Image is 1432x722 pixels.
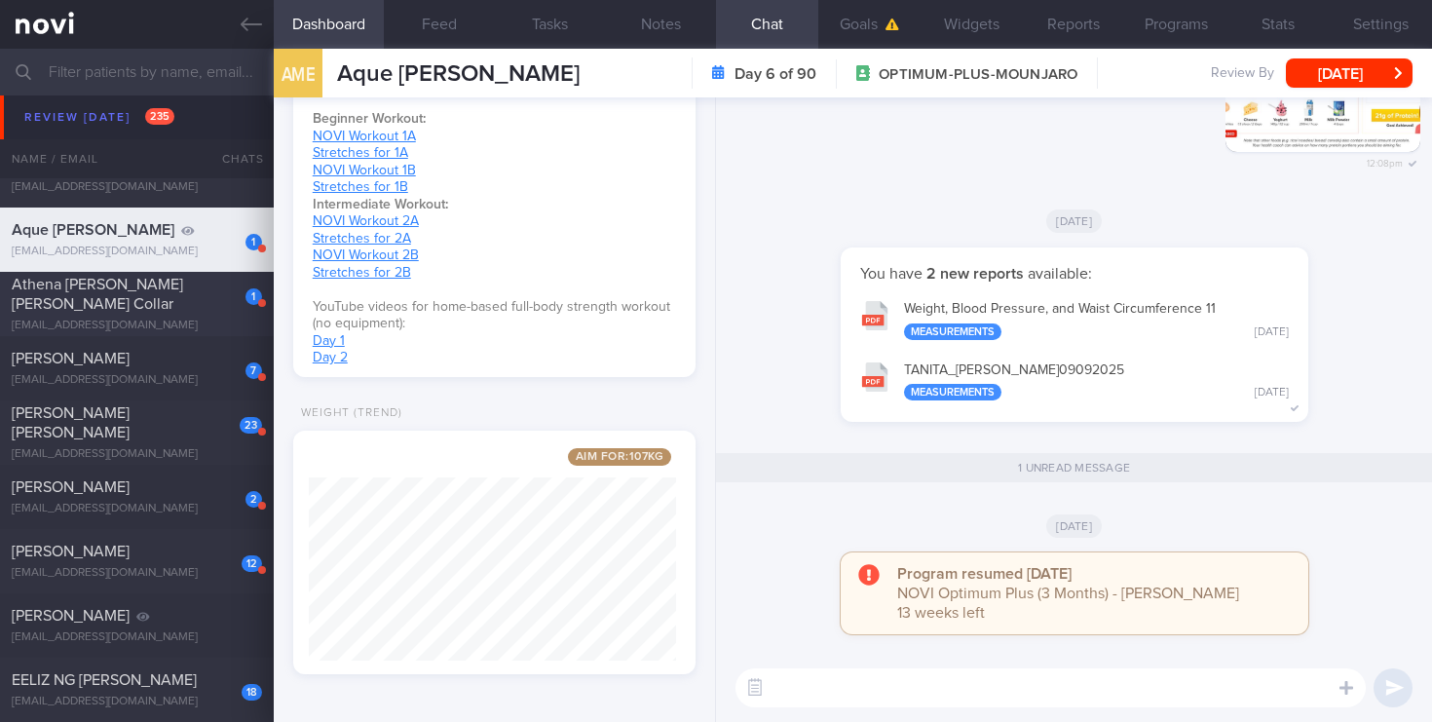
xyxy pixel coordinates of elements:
[313,351,348,364] a: Day 2
[313,164,416,177] a: NOVI Workout 1B
[1255,386,1289,400] div: [DATE]
[293,406,402,421] div: Weight (Trend)
[1255,325,1289,340] div: [DATE]
[313,248,419,262] a: NOVI Workout 2B
[850,350,1299,411] button: TANITA_[PERSON_NAME]09092025 Measurements [DATE]
[242,555,262,572] div: 12
[12,158,191,173] span: ALYSON [PERSON_NAME]
[313,112,426,126] strong: Beginner Workout:
[245,288,262,305] div: 1
[12,695,262,709] div: [EMAIL_ADDRESS][DOMAIN_NAME]
[1367,152,1403,171] span: 12:08pm
[313,130,416,143] a: NOVI Workout 1A
[12,351,130,366] span: [PERSON_NAME]
[313,214,419,228] a: NOVI Workout 2A
[12,405,130,440] span: [PERSON_NAME] [PERSON_NAME]
[12,116,262,131] div: [EMAIL_ADDRESS][DOMAIN_NAME]
[12,630,262,645] div: [EMAIL_ADDRESS][DOMAIN_NAME]
[12,447,262,462] div: [EMAIL_ADDRESS][DOMAIN_NAME]
[12,319,262,333] div: [EMAIL_ADDRESS][DOMAIN_NAME]
[313,198,448,211] strong: Intermediate Workout:
[337,62,580,86] span: Aque [PERSON_NAME]
[12,94,130,109] span: [PERSON_NAME]
[313,334,345,348] a: Day 1
[313,300,670,331] span: YouTube videos for home-based full-body strength workout (no equipment):
[12,180,262,195] div: [EMAIL_ADDRESS][DOMAIN_NAME]
[12,245,262,259] div: [EMAIL_ADDRESS][DOMAIN_NAME]
[12,544,130,559] span: [PERSON_NAME]
[897,566,1072,582] strong: Program resumed [DATE]
[879,65,1077,85] span: OPTIMUM-PLUS-MOUNJARO
[850,288,1299,350] button: Weight, Blood Pressure, and Waist Circumference 11 Measurements [DATE]
[12,277,183,312] span: Athena [PERSON_NAME] [PERSON_NAME] Collar
[12,502,262,516] div: [EMAIL_ADDRESS][DOMAIN_NAME]
[245,491,262,508] div: 2
[568,448,672,466] span: Aim for: 107 kg
[904,301,1289,340] div: Weight, Blood Pressure, and Waist Circumference 11
[12,222,174,238] span: Aque [PERSON_NAME]
[860,264,1289,284] p: You have available:
[904,323,1001,340] div: Measurements
[240,417,262,434] div: 23
[904,362,1289,401] div: TANITA_ [PERSON_NAME] 09092025
[1046,514,1102,538] span: [DATE]
[313,266,411,280] a: Stretches for 2B
[313,232,411,246] a: Stretches for 2A
[1211,65,1274,83] span: Review By
[12,566,262,581] div: [EMAIL_ADDRESS][DOMAIN_NAME]
[12,672,197,688] span: EELIZ NG [PERSON_NAME]
[12,479,130,495] span: [PERSON_NAME]
[897,586,1239,601] span: NOVI Optimum Plus (3 Months) - [PERSON_NAME]
[245,234,262,250] div: 1
[245,362,262,379] div: 7
[313,180,408,194] a: Stretches for 1B
[313,146,408,160] a: Stretches for 1A
[12,608,130,624] span: [PERSON_NAME]
[735,64,816,84] strong: Day 6 of 90
[269,37,327,112] div: AME
[1286,58,1413,88] button: [DATE]
[897,605,985,621] span: 13 weeks left
[1046,209,1102,233] span: [DATE]
[242,684,262,701] div: 18
[904,384,1001,400] div: Measurements
[12,373,262,388] div: [EMAIL_ADDRESS][DOMAIN_NAME]
[923,266,1028,282] strong: 2 new reports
